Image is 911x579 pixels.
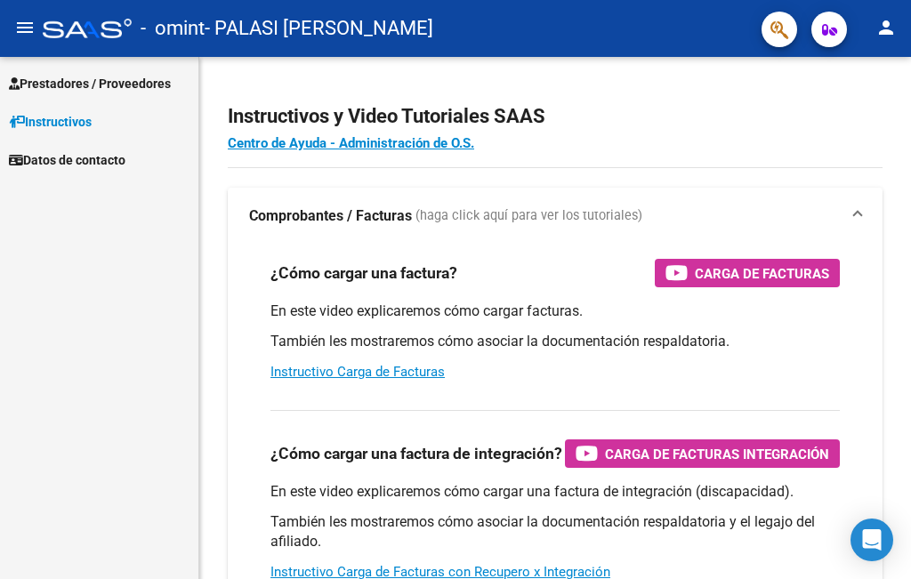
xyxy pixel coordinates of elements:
[228,188,883,245] mat-expansion-panel-header: Comprobantes / Facturas (haga click aquí para ver los tutoriales)
[565,439,840,468] button: Carga de Facturas Integración
[851,519,893,561] div: Open Intercom Messenger
[14,17,36,38] mat-icon: menu
[270,302,840,321] p: En este video explicaremos cómo cargar facturas.
[270,482,840,502] p: En este video explicaremos cómo cargar una factura de integración (discapacidad).
[270,441,562,466] h3: ¿Cómo cargar una factura de integración?
[228,100,883,133] h2: Instructivos y Video Tutoriales SAAS
[415,206,642,226] span: (haga click aquí para ver los tutoriales)
[9,150,125,170] span: Datos de contacto
[270,332,840,351] p: También les mostraremos cómo asociar la documentación respaldatoria.
[249,206,412,226] strong: Comprobantes / Facturas
[655,259,840,287] button: Carga de Facturas
[605,443,829,465] span: Carga de Facturas Integración
[875,17,897,38] mat-icon: person
[695,262,829,285] span: Carga de Facturas
[270,261,457,285] h3: ¿Cómo cargar una factura?
[270,512,840,551] p: También les mostraremos cómo asociar la documentación respaldatoria y el legajo del afiliado.
[9,74,171,93] span: Prestadores / Proveedores
[270,364,445,380] a: Instructivo Carga de Facturas
[141,9,205,48] span: - omint
[228,135,474,151] a: Centro de Ayuda - Administración de O.S.
[205,9,433,48] span: - PALASI [PERSON_NAME]
[9,112,92,132] span: Instructivos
